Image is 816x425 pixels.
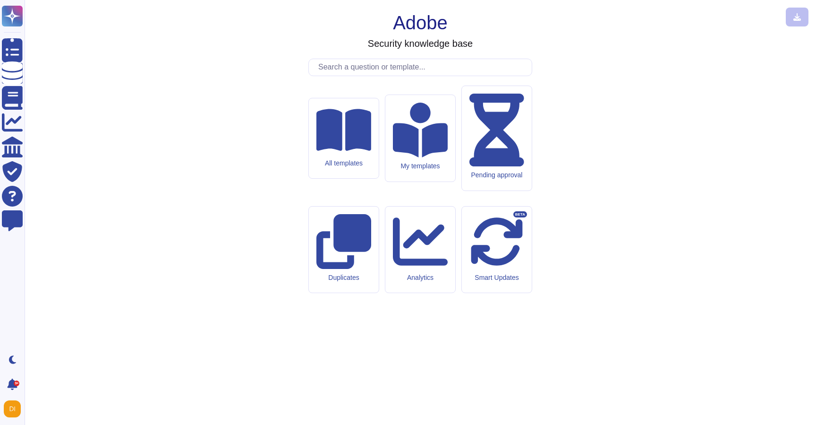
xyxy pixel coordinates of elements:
h3: Security knowledge base [368,38,473,49]
div: My templates [393,162,448,170]
input: Search a question or template... [314,59,532,76]
div: Analytics [393,274,448,282]
img: user [4,400,21,417]
div: BETA [513,211,527,218]
button: user [2,399,27,419]
div: Duplicates [316,274,371,282]
div: All templates [316,159,371,167]
h1: Adobe [393,11,448,34]
div: Pending approval [469,171,524,179]
div: 9+ [14,381,19,386]
div: Smart Updates [469,274,524,282]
